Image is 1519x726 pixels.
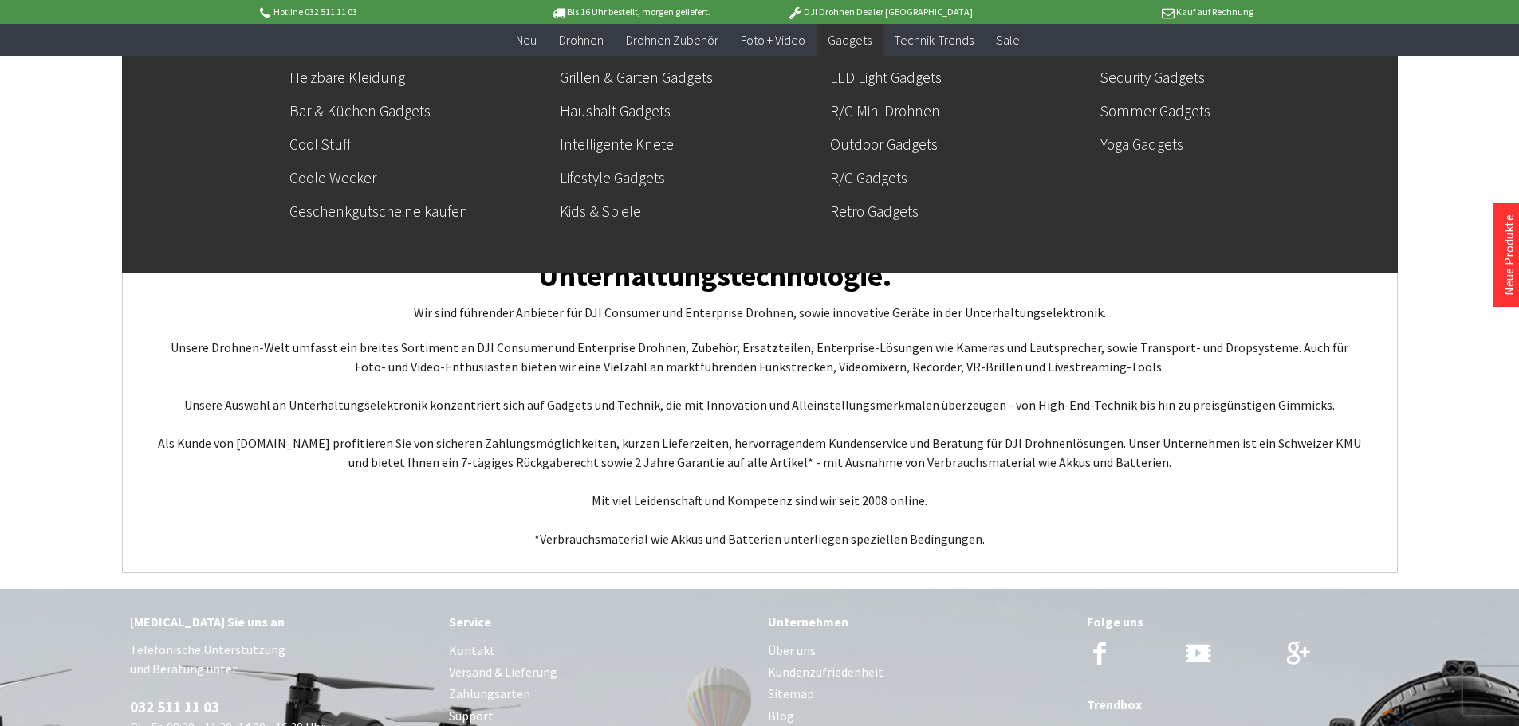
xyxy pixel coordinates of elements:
a: Neu [505,24,548,57]
div: Folge uns [1087,611,1390,632]
a: Technik-Trends [883,24,985,57]
a: Geschenkgutscheine kaufen [289,198,547,225]
a: R/C Mini Drohnen [830,97,1088,124]
a: R/C Gadgets [830,164,1088,191]
a: Intelligente Knete [560,131,817,158]
a: Foto + Video [730,24,817,57]
a: Heizbare Kleidung [289,64,547,91]
a: Grillen & Garten Gadgets [560,64,817,91]
a: Über uns [768,640,1071,661]
p: DJI Drohnen Dealer [GEOGRAPHIC_DATA] [755,2,1004,22]
div: Trendbox [1087,694,1390,715]
a: Versand & Lieferung [449,661,752,683]
div: Service [449,611,752,632]
a: Kontakt [449,640,752,661]
a: Retro Gadgets [830,198,1088,225]
span: Technik-Trends [894,32,974,48]
a: Yoga Gadgets [1100,131,1358,158]
span: Drohnen [559,32,604,48]
a: Lifestyle Gadgets [560,164,817,191]
a: Sale [985,24,1031,57]
a: Kids & Spiele [560,198,817,225]
p: Hotline 032 511 11 03 [258,2,506,22]
span: Gadgets [828,32,872,48]
p: Wir sind führender Anbieter für DJI Consumer und Enterprise Drohnen, sowie innovative Geräte in d... [155,303,1365,322]
div: [MEDICAL_DATA] Sie uns an [130,611,433,632]
a: Cool Stuff [289,131,547,158]
a: Drohnen Zubehör [615,24,730,57]
a: Gadgets [817,24,883,57]
div: Unternehmen [768,611,1071,632]
a: Outdoor Gadgets [830,131,1088,158]
a: Zahlungsarten [449,683,752,704]
a: 032 511 11 03 [130,697,219,716]
span: Drohnen Zubehör [626,32,718,48]
a: Sommer Gadgets [1100,97,1358,124]
span: Neu [516,32,537,48]
p: Unsere Drohnen-Welt umfasst ein breites Sortiment an DJI Consumer und Enterprise Drohnen, Zubehör... [155,338,1365,548]
a: LED Light Gadgets [830,64,1088,91]
a: Coole Wecker [289,164,547,191]
a: Sitemap [768,683,1071,704]
a: Bar & Küchen Gadgets [289,97,547,124]
p: Kauf auf Rechnung [1005,2,1253,22]
a: Neue Produkte [1501,214,1517,296]
a: Haushalt Gadgets [560,97,817,124]
a: Security Gadgets [1100,64,1358,91]
span: Sale [996,32,1020,48]
span: Foto + Video [741,32,805,48]
a: Drohnen [548,24,615,57]
p: Bis 16 Uhr bestellt, morgen geliefert. [506,2,755,22]
a: Kundenzufriedenheit [768,661,1071,683]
